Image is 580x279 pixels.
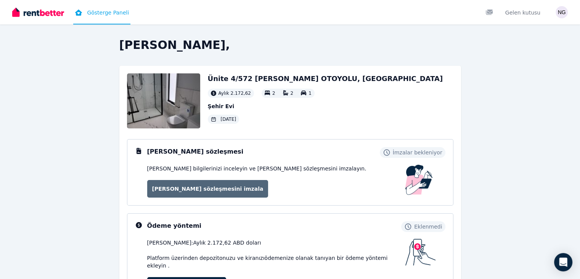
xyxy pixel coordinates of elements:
[147,222,201,229] font: Ödeme yöntemi
[554,253,572,271] div: Intercom Messenger'ı açın
[147,165,366,172] font: [PERSON_NAME] bilgilerinizi inceleyin ve [PERSON_NAME] sözleşmesini imzalayın.
[147,148,244,155] font: [PERSON_NAME] sözleşmesi
[147,240,193,246] font: [PERSON_NAME]:
[414,224,442,230] font: Eklenmedi
[199,255,264,261] font: depozitonuzu ve kiranızı
[208,103,235,109] font: Şehir evi
[193,240,261,246] font: Aylık 2.172,62 ABD doları
[208,75,443,83] font: Ünite 4/572 [PERSON_NAME] OTOYOLU, [GEOGRAPHIC_DATA]
[405,165,433,195] img: Kira Sözleşmesi
[87,10,129,16] font: Gösterge Paneli
[219,91,251,96] font: Aylık 2.172,62
[119,38,230,52] font: [PERSON_NAME],
[405,239,436,266] img: Ödeme yöntemi
[291,91,294,96] font: 2
[556,6,568,18] img: Nurcan Gemici
[393,149,442,156] font: İmzalar bekleniyor
[505,10,540,16] font: Gelen kutusu
[221,117,236,122] font: [DATE]
[152,186,263,192] font: [PERSON_NAME] sözleşmesini imzala
[147,180,268,198] a: [PERSON_NAME] sözleşmesini imzala
[308,91,312,96] font: 1
[127,73,200,128] img: Emlak URL'si
[147,255,388,269] font: ödemenize olanak tanıyan bir ödeme yöntemi ekleyin .
[272,91,275,96] font: 2
[147,255,198,261] font: Platform üzerinden
[12,6,64,18] img: RentBetter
